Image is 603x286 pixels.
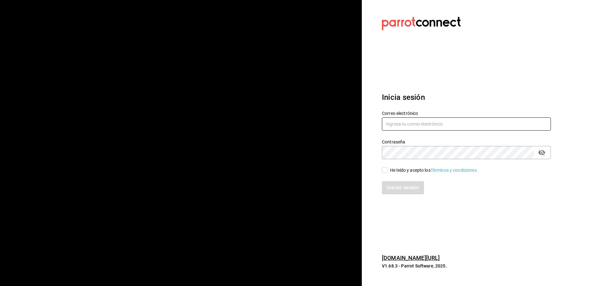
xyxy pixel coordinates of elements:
[431,168,478,173] a: Términos y condiciones.
[382,140,551,144] label: Contraseña
[536,147,547,158] button: passwordField
[382,263,551,269] p: V1.68.3 - Parrot Software, 2025.
[382,92,551,103] h3: Inicia sesión
[382,117,551,131] input: Ingresa tu correo electrónico
[390,167,478,174] div: He leído y acepto los
[382,255,440,261] a: [DOMAIN_NAME][URL]
[382,111,551,116] label: Correo electrónico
